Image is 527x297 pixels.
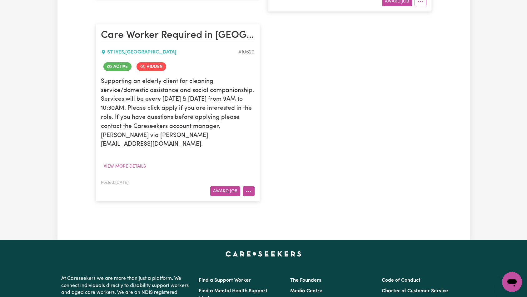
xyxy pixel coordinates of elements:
a: The Founders [290,278,321,283]
p: Supporting an elderly client for cleaning service/domestic assistance and social companionship. S... [101,77,255,149]
h2: Care Worker Required in St Ives, NSW [101,29,255,42]
span: Job is hidden [137,62,166,71]
button: Award Job [210,186,240,196]
div: Job ID #10620 [238,48,255,56]
span: Posted: [DATE] [101,181,128,185]
a: Media Centre [290,289,322,294]
div: ST IVES , [GEOGRAPHIC_DATA] [101,48,238,56]
a: Find a Support Worker [199,278,251,283]
iframe: Button to launch messaging window [502,272,522,292]
button: View more details [101,162,149,171]
a: Code of Conduct [382,278,420,283]
button: More options [243,186,255,196]
span: Job is active [103,62,132,71]
a: Charter of Customer Service [382,289,448,294]
a: Careseekers home page [226,251,301,256]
